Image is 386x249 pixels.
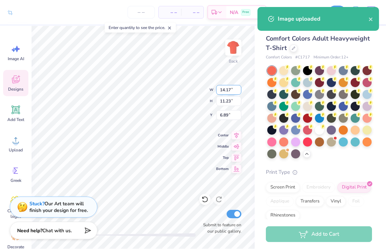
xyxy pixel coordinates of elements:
[105,23,176,33] div: Enter quantity to see the price.
[8,86,23,92] span: Designs
[42,227,72,234] span: Chat with us.
[11,178,21,183] span: Greek
[348,196,364,207] div: Foil
[8,56,24,62] span: Image AI
[266,182,300,193] div: Screen Print
[229,58,238,64] div: Back
[7,117,24,122] span: Add Text
[302,182,335,193] div: Embroidery
[313,55,349,61] span: Minimum Order: 12 +
[326,196,346,207] div: Vinyl
[266,168,372,176] div: Print Type
[29,200,44,207] strong: Stuck?
[17,227,42,234] strong: Need help?
[266,196,294,207] div: Applique
[278,15,368,23] div: Image uploaded
[216,133,229,138] span: Center
[127,6,155,19] input: – –
[4,208,27,219] span: Clipart & logos
[185,9,199,16] span: – –
[296,196,324,207] div: Transfers
[295,55,310,61] span: # C1717
[9,147,23,153] span: Upload
[242,10,249,15] span: Free
[163,9,177,16] span: – –
[368,15,373,23] button: close
[270,5,321,19] input: Untitled Design
[266,210,300,221] div: Rhinestones
[216,155,229,161] span: Top
[216,166,229,172] span: Bottom
[29,200,88,214] div: Our Art team will finish your design for free.
[199,222,241,234] label: Submit to feature on our public gallery.
[266,55,292,61] span: Comfort Colors
[337,182,371,193] div: Digital Print
[216,144,229,149] span: Middle
[226,41,240,55] img: Back
[230,9,238,16] span: N/A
